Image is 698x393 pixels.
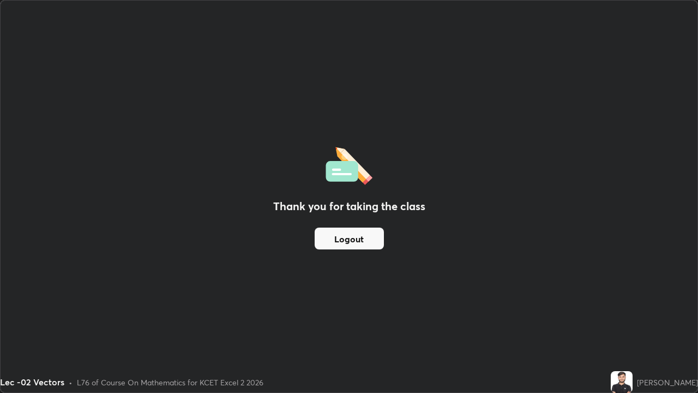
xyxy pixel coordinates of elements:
[611,371,633,393] img: e9509afeb8d349309d785b2dea92ae11.jpg
[315,228,384,249] button: Logout
[273,198,425,215] h2: Thank you for taking the class
[77,377,263,388] div: L76 of Course On Mathematics for KCET Excel 2 2026
[637,377,698,388] div: [PERSON_NAME]
[326,144,372,185] img: offlineFeedback.1438e8b3.svg
[69,377,73,388] div: •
